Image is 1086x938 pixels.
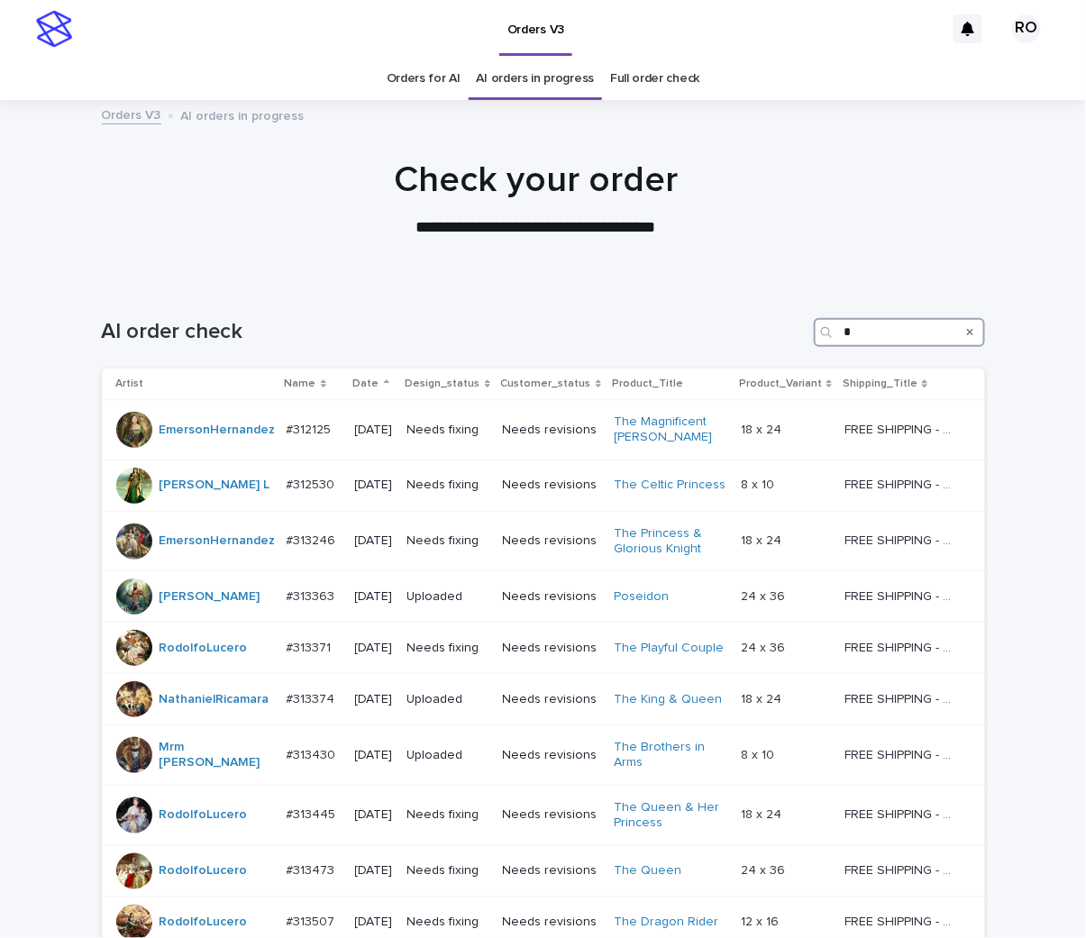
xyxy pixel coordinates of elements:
p: Uploaded [407,589,488,605]
p: #312125 [287,419,335,438]
p: Needs revisions [503,423,599,438]
a: NathanielRicamara [160,692,269,707]
p: #313246 [287,530,340,549]
a: Poseidon [614,589,669,605]
p: Needs fixing [407,915,488,930]
p: FREE SHIPPING - preview in 1-2 business days, after your approval delivery will take 5-10 b.d. [844,744,959,763]
tr: EmersonHernandez #313246#313246 [DATE]Needs fixingNeeds revisionsThe Princess & Glorious Knight 1... [102,511,985,571]
a: The Queen [614,863,681,879]
p: Needs fixing [407,641,488,656]
p: Needs revisions [503,589,599,605]
p: Needs revisions [503,807,599,823]
p: [DATE] [355,423,393,438]
p: Needs fixing [407,423,488,438]
a: The Magnificent [PERSON_NAME] [614,414,726,445]
a: The Playful Couple [614,641,724,656]
a: RodolfoLucero [160,915,248,930]
p: FREE SHIPPING - preview in 1-2 business days, after your approval delivery will take 5-10 b.d. [844,911,959,930]
p: 8 x 10 [741,744,778,763]
p: [DATE] [355,692,393,707]
p: Customer_status [501,374,591,394]
p: Needs revisions [503,641,599,656]
a: The Celtic Princess [614,478,726,493]
p: Needs fixing [407,863,488,879]
tr: EmersonHernandez #312125#312125 [DATE]Needs fixingNeeds revisionsThe Magnificent [PERSON_NAME] 18... [102,400,985,460]
input: Search [814,318,985,347]
p: 24 x 36 [741,860,789,879]
p: [DATE] [355,807,393,823]
p: Needs fixing [407,533,488,549]
tr: RodolfoLucero #313445#313445 [DATE]Needs fixingNeeds revisionsThe Queen & Her Princess 18 x 2418 ... [102,785,985,845]
tr: RodolfoLucero #313473#313473 [DATE]Needs fixingNeeds revisionsThe Queen 24 x 3624 x 36 FREE SHIPP... [102,845,985,897]
a: EmersonHernandez [160,423,276,438]
p: Needs fixing [407,478,488,493]
p: FREE SHIPPING - preview in 1-2 business days, after your approval delivery will take 5-10 b.d. [844,860,959,879]
p: 18 x 24 [741,804,785,823]
tr: NathanielRicamara #313374#313374 [DATE]UploadedNeeds revisionsThe King & Queen 18 x 2418 x 24 FRE... [102,674,985,725]
a: [PERSON_NAME] [160,589,260,605]
a: The Dragon Rider [614,915,718,930]
p: #313507 [287,911,339,930]
p: #312530 [287,474,339,493]
h1: AI order check [102,319,807,345]
p: Artist [116,374,144,394]
img: stacker-logo-s-only.png [36,11,72,47]
p: FREE SHIPPING - preview in 1-2 business days, after your approval delivery will take 5-10 b.d. [844,688,959,707]
p: #313371 [287,637,335,656]
a: RodolfoLucero [160,807,248,823]
p: 18 x 24 [741,688,785,707]
a: The Queen & Her Princess [614,800,726,831]
a: Full order check [610,58,699,100]
a: The Brothers in Arms [614,740,726,770]
p: Uploaded [407,748,488,763]
a: RodolfoLucero [160,863,248,879]
a: The Princess & Glorious Knight [614,526,726,557]
p: [DATE] [355,863,393,879]
p: 18 x 24 [741,530,785,549]
p: Needs revisions [503,478,599,493]
p: FREE SHIPPING - preview in 1-2 business days, after your approval delivery will take 5-10 b.d. [844,804,959,823]
p: FREE SHIPPING - preview in 1-2 business days, after your approval delivery will take 5-10 b.d. [844,530,959,549]
tr: Mrm [PERSON_NAME] #313430#313430 [DATE]UploadedNeeds revisionsThe Brothers in Arms 8 x 108 x 10 F... [102,725,985,786]
p: FREE SHIPPING - preview in 1-2 business days, after your approval delivery will take 5-10 b.d. [844,637,959,656]
p: #313430 [287,744,340,763]
a: Mrm [PERSON_NAME] [160,740,272,770]
p: 12 x 16 [741,911,782,930]
a: [PERSON_NAME] L [160,478,270,493]
a: EmersonHernandez [160,533,276,549]
p: Needs fixing [407,807,488,823]
p: Design_status [406,374,480,394]
p: FREE SHIPPING - preview in 1-2 business days, after your approval delivery will take 5-10 b.d. [844,586,959,605]
p: Needs revisions [503,863,599,879]
a: Orders V3 [102,104,161,124]
p: #313445 [287,804,340,823]
p: [DATE] [355,748,393,763]
p: [DATE] [355,478,393,493]
p: [DATE] [355,641,393,656]
p: [DATE] [355,915,393,930]
p: Needs revisions [503,748,599,763]
h1: Check your order [94,159,977,202]
p: FREE SHIPPING - preview in 1-2 business days, after your approval delivery will take 5-10 b.d. [844,474,959,493]
p: Uploaded [407,692,488,707]
a: RodolfoLucero [160,641,248,656]
p: [DATE] [355,589,393,605]
p: #313363 [287,586,339,605]
p: Product_Variant [739,374,822,394]
p: FREE SHIPPING - preview in 1-2 business days, after your approval delivery will take 5-10 b.d. [844,419,959,438]
a: Orders for AI [387,58,461,100]
a: AI orders in progress [477,58,595,100]
a: The King & Queen [614,692,722,707]
tr: [PERSON_NAME] L #312530#312530 [DATE]Needs fixingNeeds revisionsThe Celtic Princess 8 x 108 x 10 ... [102,460,985,511]
div: RO [1012,14,1041,43]
p: Needs revisions [503,915,599,930]
p: 18 x 24 [741,419,785,438]
p: Name [285,374,316,394]
p: 8 x 10 [741,474,778,493]
p: [DATE] [355,533,393,549]
p: AI orders in progress [181,105,305,124]
p: #313473 [287,860,339,879]
p: Product_Title [612,374,683,394]
tr: [PERSON_NAME] #313363#313363 [DATE]UploadedNeeds revisionsPoseidon 24 x 3624 x 36 FREE SHIPPING -... [102,571,985,623]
